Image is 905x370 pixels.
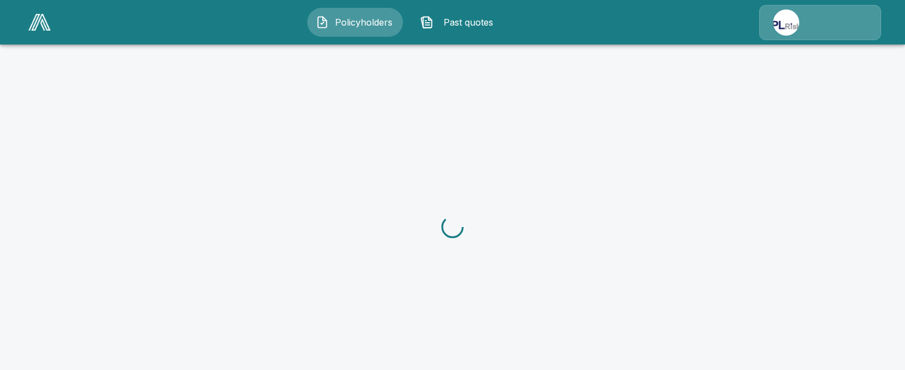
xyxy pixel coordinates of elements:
button: Policyholders IconPolicyholders [307,8,403,37]
img: AA Logo [28,14,51,31]
span: Past quotes [438,16,499,29]
img: Policyholders Icon [316,16,329,29]
span: Policyholders [333,16,395,29]
img: Past quotes Icon [420,16,434,29]
button: Past quotes IconPast quotes [412,8,508,37]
